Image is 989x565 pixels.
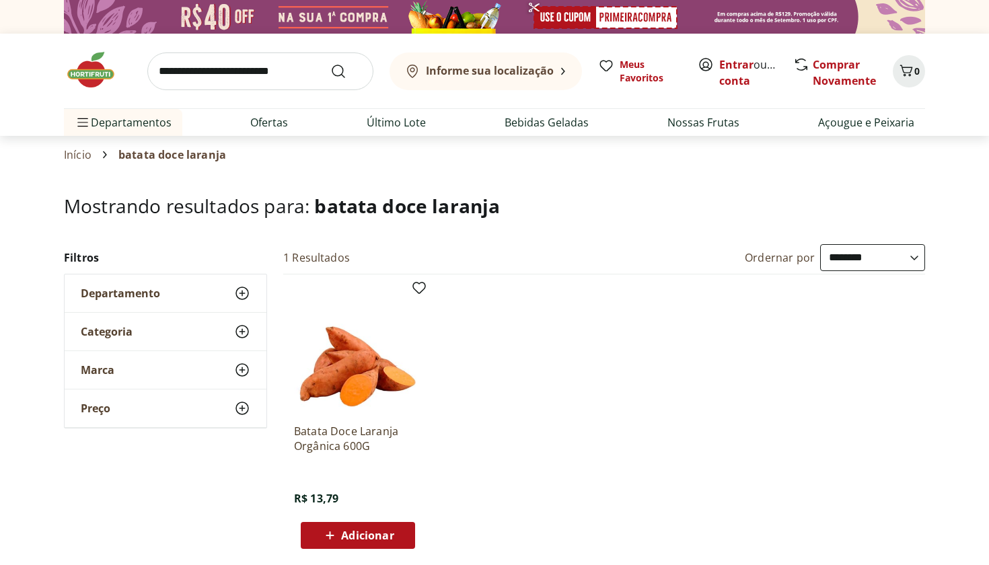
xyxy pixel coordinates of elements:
span: ou [719,57,779,89]
h1: Mostrando resultados para: [64,195,925,217]
span: Preço [81,402,110,415]
a: Último Lote [367,114,426,130]
b: Informe sua localização [426,63,554,78]
input: search [147,52,373,90]
button: Adicionar [301,522,415,549]
a: Comprar Novamente [813,57,876,88]
a: Entrar [719,57,754,72]
button: Departamento [65,274,266,312]
a: Batata Doce Laranja Orgânica 600G [294,424,422,453]
button: Preço [65,389,266,427]
a: Ofertas [250,114,288,130]
button: Marca [65,351,266,389]
button: Informe sua localização [390,52,582,90]
span: R$ 13,79 [294,491,338,506]
button: Categoria [65,313,266,350]
a: Início [64,149,91,161]
button: Menu [75,106,91,139]
a: Meus Favoritos [598,58,682,85]
a: Criar conta [719,57,793,88]
img: Hortifruti [64,50,131,90]
a: Bebidas Geladas [505,114,589,130]
img: Batata Doce Laranja Orgânica 600G [294,285,422,413]
span: Departamento [81,287,160,300]
span: Marca [81,363,114,377]
h2: 1 Resultados [283,250,350,265]
span: batata doce laranja [314,193,500,219]
button: Submit Search [330,63,363,79]
span: Meus Favoritos [620,58,682,85]
label: Ordernar por [745,250,815,265]
span: Adicionar [341,530,394,541]
span: 0 [914,65,920,77]
span: Departamentos [75,106,172,139]
a: Açougue e Peixaria [818,114,914,130]
a: Nossas Frutas [667,114,739,130]
h2: Filtros [64,244,267,271]
span: Categoria [81,325,133,338]
span: batata doce laranja [118,149,226,161]
button: Carrinho [893,55,925,87]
